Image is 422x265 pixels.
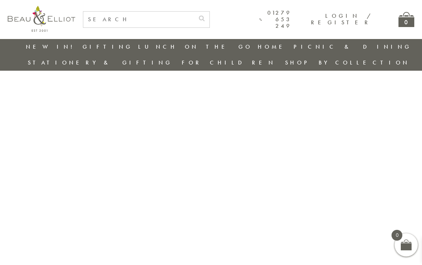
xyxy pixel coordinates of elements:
[311,12,371,26] a: Login / Register
[26,43,78,51] a: New in!
[260,10,292,30] a: 01279 653 249
[8,6,75,32] img: logo
[83,43,133,51] a: Gifting
[83,12,194,27] input: SEARCH
[392,230,402,241] span: 0
[138,43,252,51] a: Lunch On The Go
[294,43,412,51] a: Picnic & Dining
[285,59,410,66] a: Shop by collection
[258,43,289,51] a: Home
[398,12,414,27] a: 0
[182,59,275,66] a: For Children
[28,59,172,66] a: Stationery & Gifting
